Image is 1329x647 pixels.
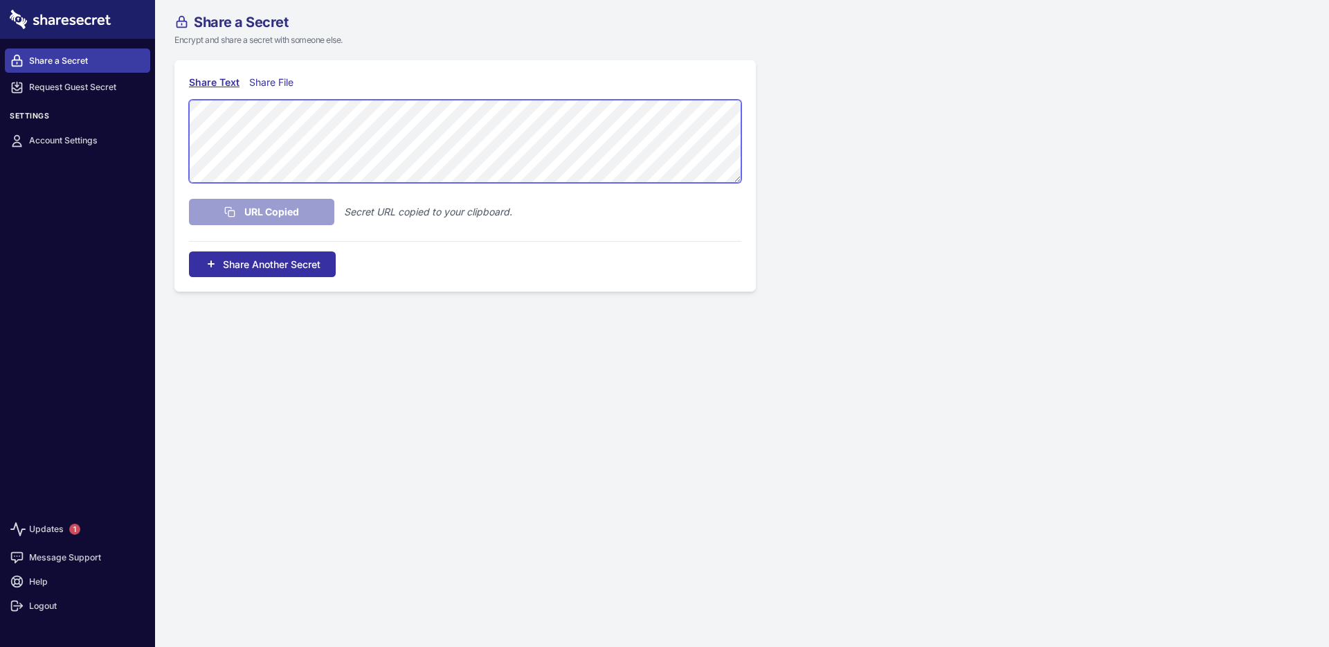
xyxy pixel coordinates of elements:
[1260,578,1312,630] iframe: Drift Widget Chat Controller
[344,204,512,220] p: Secret URL copied to your clipboard.
[69,524,80,535] span: 1
[194,15,288,29] span: Share a Secret
[5,569,150,594] a: Help
[189,199,334,225] button: URL Copied
[5,545,150,569] a: Message Support
[244,204,299,220] span: URL Copied
[5,594,150,618] a: Logout
[5,48,150,73] a: Share a Secret
[5,76,150,100] a: Request Guest Secret
[5,129,150,153] a: Account Settings
[174,34,833,46] p: Encrypt and share a secret with someone else.
[189,75,239,90] div: Share Text
[189,251,336,277] button: Share Another Secret
[5,513,150,545] a: Updates1
[223,257,320,272] span: Share Another Secret
[249,75,300,90] div: Share File
[5,112,150,126] h3: Settings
